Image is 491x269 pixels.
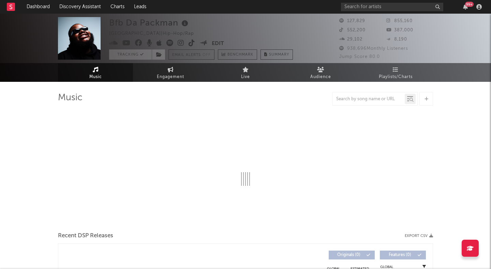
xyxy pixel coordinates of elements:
a: Music [58,63,133,82]
button: Originals(0) [329,251,375,259]
div: [GEOGRAPHIC_DATA] | Hip-Hop/Rap [109,30,202,38]
span: Summary [269,53,289,57]
span: 938,696 Monthly Listeners [339,46,408,51]
div: 99 + [465,2,474,7]
a: Audience [283,63,358,82]
button: Summary [261,49,293,60]
span: Audience [310,73,331,81]
span: 29,102 [339,37,362,42]
em: Off [203,53,211,57]
span: 855,160 [386,19,413,23]
button: Export CSV [405,234,433,238]
span: 8,190 [386,37,407,42]
a: Playlists/Charts [358,63,433,82]
span: 552,200 [339,28,366,32]
span: Features ( 0 ) [384,253,416,257]
span: Playlists/Charts [379,73,413,81]
a: Benchmark [218,49,257,60]
span: 387,000 [386,28,413,32]
span: 127,829 [339,19,365,23]
button: Features(0) [380,251,426,259]
a: Live [208,63,283,82]
input: Search for artists [341,3,443,11]
span: Jump Score: 80.0 [339,55,380,59]
a: Engagement [133,63,208,82]
span: Benchmark [227,51,253,59]
button: Edit [212,40,224,48]
span: Recent DSP Releases [58,232,113,240]
span: Engagement [157,73,184,81]
span: Music [89,73,102,81]
button: 99+ [463,4,468,10]
button: Email AlertsOff [168,49,214,60]
button: Tracking [109,49,152,60]
input: Search by song name or URL [333,96,405,102]
span: Live [241,73,250,81]
div: Bfb Da Packman [109,17,190,28]
span: Originals ( 0 ) [333,253,364,257]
